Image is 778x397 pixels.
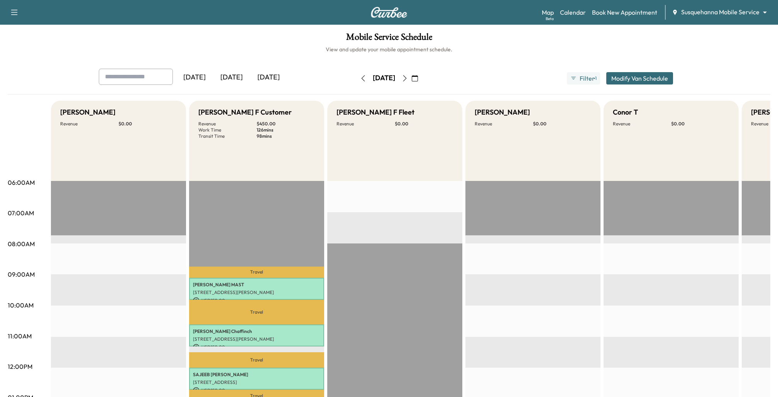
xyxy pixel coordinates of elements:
div: [DATE] [250,69,287,86]
p: Work Time [198,127,257,133]
p: 12:00PM [8,362,32,371]
span: ● [594,76,595,80]
h5: [PERSON_NAME] F Fleet [337,107,414,118]
p: 11:00AM [8,331,32,341]
h5: [PERSON_NAME] [60,107,115,118]
p: [PERSON_NAME] Chaffinch [193,328,320,334]
p: Revenue [613,121,671,127]
p: [STREET_ADDRESS] [193,379,320,385]
p: Travel [189,352,324,368]
p: USD 150.00 [193,297,320,304]
p: Revenue [475,121,533,127]
h1: Mobile Service Schedule [8,32,770,46]
p: 07:00AM [8,208,34,218]
p: SAJEEB [PERSON_NAME] [193,372,320,378]
p: Revenue [60,121,118,127]
p: $ 0.00 [118,121,177,127]
p: Revenue [337,121,395,127]
div: [DATE] [373,73,395,83]
p: $ 0.00 [671,121,729,127]
span: Susquehanna Mobile Service [681,8,759,17]
span: Filter [580,74,594,83]
p: 10:00AM [8,301,34,310]
h6: View and update your mobile appointment schedule. [8,46,770,53]
p: $ 0.00 [395,121,453,127]
p: USD 150.00 [193,344,320,351]
p: 98 mins [257,133,315,139]
p: 09:00AM [8,270,35,279]
img: Curbee Logo [370,7,408,18]
p: [PERSON_NAME] MAST [193,282,320,288]
p: Transit Time [198,133,257,139]
h5: [PERSON_NAME] F Customer [198,107,292,118]
h5: Conor T [613,107,638,118]
div: [DATE] [213,69,250,86]
span: 1 [595,75,597,81]
p: $ 0.00 [533,121,591,127]
p: Travel [189,300,324,325]
p: [STREET_ADDRESS][PERSON_NAME] [193,289,320,296]
a: Book New Appointment [592,8,657,17]
a: Calendar [560,8,586,17]
div: Beta [546,16,554,22]
p: Revenue [198,121,257,127]
button: Modify Van Schedule [606,72,673,84]
p: 06:00AM [8,178,35,187]
div: [DATE] [176,69,213,86]
p: 08:00AM [8,239,35,248]
p: [STREET_ADDRESS][PERSON_NAME] [193,336,320,342]
a: MapBeta [542,8,554,17]
p: 126 mins [257,127,315,133]
button: Filter●1 [567,72,600,84]
p: $ 450.00 [257,121,315,127]
p: Travel [189,267,324,278]
h5: [PERSON_NAME] [475,107,530,118]
p: USD 150.00 [193,387,320,394]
